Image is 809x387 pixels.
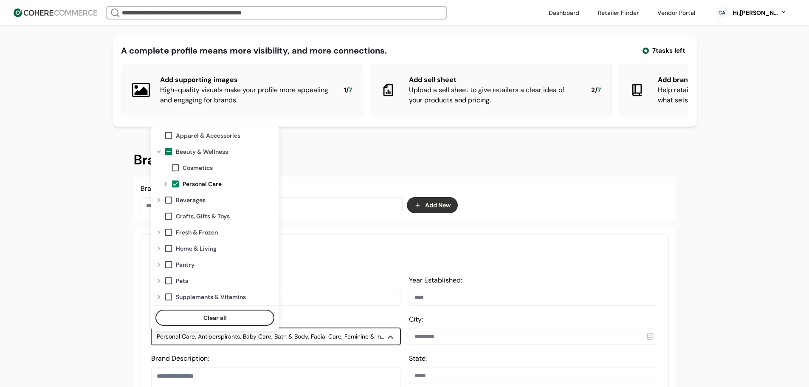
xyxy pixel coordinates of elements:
[160,85,330,105] div: High-quality visuals make your profile more appealing and engaging for brands.
[176,228,218,237] span: Fresh & Frozen
[409,85,578,105] div: Upload a sell sheet to give retailers a clear idea of your products and pricing.
[176,196,206,205] span: Beverages
[598,85,601,95] span: 7
[176,147,228,156] span: Beauty & Wellness
[160,75,330,85] div: Add supporting images
[409,276,462,285] label: Year Established:
[595,85,598,95] span: /
[134,150,676,170] h2: Brand Helper
[409,315,423,324] label: City:
[152,305,278,328] div: Clear value
[176,131,240,140] span: Apparel & Accessories
[732,8,778,17] div: Hi, [PERSON_NAME]
[409,75,578,85] div: Add sell sheet
[151,258,658,267] p: Essential Details to Showcase Your Brand
[732,8,787,17] button: Hi,[PERSON_NAME]
[407,197,458,213] button: Add New
[14,8,97,17] img: Cohere Logo
[151,245,658,258] h3: Brand Information
[176,244,217,253] span: Home & Living
[652,46,685,56] span: 7 tasks left
[176,293,246,302] span: Supplements & Vitamins
[344,85,346,95] span: 1
[157,332,386,341] div: Personal Care, Antiperspirants, Baby Care, Bath & Body, Facial Care, Feminine & Intimate Care, Fi...
[183,164,213,172] span: Cosmetics
[176,212,230,221] span: Crafts, Gifts & Toys
[176,277,188,285] span: Pets
[151,354,209,363] label: Brand Description:
[155,310,274,326] button: Clear all
[346,85,349,95] span: /
[349,85,352,95] span: 7
[591,85,595,95] span: 2
[121,44,387,57] div: A complete profile means more visibility, and more connections.
[176,260,194,269] span: Pantry
[141,184,180,193] label: Brand Name:
[183,180,222,189] span: Personal Care
[409,354,427,363] label: State:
